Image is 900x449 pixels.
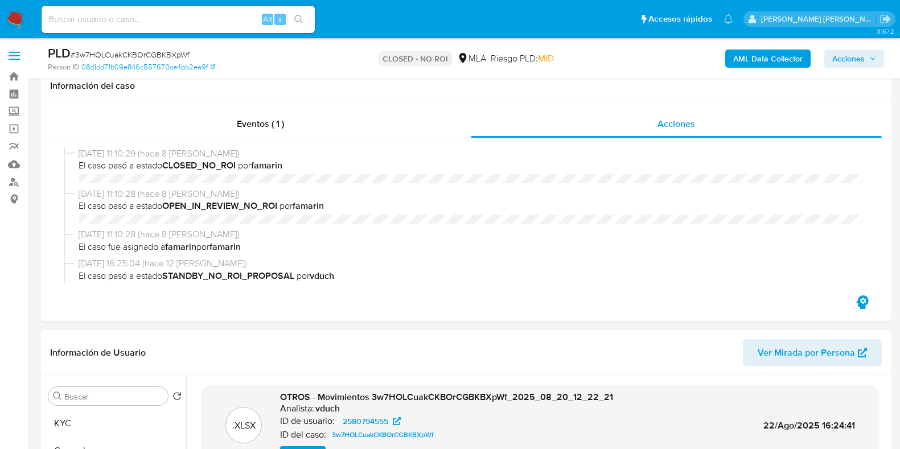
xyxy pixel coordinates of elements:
[232,419,256,432] p: .XLSX
[538,52,554,65] span: MID
[280,415,335,427] p: ID de usuario:
[50,347,146,359] h1: Información de Usuario
[378,51,453,67] p: CLOSED - NO ROI
[71,49,190,60] span: # 3w7HOLCuakCKBOrCGBKBXpWf
[79,147,864,160] span: [DATE] 11:10:29 (hace 8 [PERSON_NAME])
[79,159,864,172] span: El caso pasó a estado por
[42,12,315,27] input: Buscar usuario o caso...
[237,117,284,130] span: Eventos ( 1 )
[725,50,811,68] button: AML Data Collector
[162,269,294,282] b: STANDBY_NO_ROI_PROPOSAL
[162,159,236,172] b: CLOSED_NO_ROI
[761,14,876,24] p: noelia.huarte@mercadolibre.com
[724,14,733,24] a: Notificaciones
[48,44,71,62] b: PLD
[209,240,241,253] b: famarin
[880,13,891,25] a: Salir
[165,240,196,253] b: famarin
[48,62,79,72] b: Person ID
[758,339,855,366] span: Ver Mirada por Persona
[79,188,864,200] span: [DATE] 11:10:28 (hace 8 [PERSON_NAME])
[64,392,163,402] input: Buscar
[263,14,272,24] span: Alt
[280,390,613,403] span: OTROS - Movimientos 3w7HOLCuakCKBOrCGBKBXpWf_2025_08_20_12_22_21
[278,14,282,24] span: s
[336,414,408,428] a: 2580794555
[315,403,340,414] h6: vduch
[648,13,712,25] span: Accesos rápidos
[50,80,882,92] h1: Información del caso
[824,50,884,68] button: Acciones
[733,50,803,68] b: AML Data Collector
[491,52,554,65] span: Riesgo PLD:
[332,428,434,442] span: 3w7HOLCuakCKBOrCGBKBXpWf
[457,52,486,65] div: MLA
[79,270,864,282] span: El caso pasó a estado por
[79,228,864,241] span: [DATE] 11:10:28 (hace 8 [PERSON_NAME])
[327,428,438,442] a: 3w7HOLCuakCKBOrCGBKBXpWf
[832,50,865,68] span: Acciones
[251,159,282,172] b: famarin
[172,392,182,404] button: Volver al orden por defecto
[743,339,882,366] button: Ver Mirada por Persona
[280,429,326,440] p: ID del caso:
[657,117,695,130] span: Acciones
[79,241,864,253] span: El caso fue asignado a por
[293,199,324,212] b: famarin
[763,419,855,432] span: 22/Ago/2025 16:24:41
[310,269,334,282] b: vduch
[79,257,864,270] span: [DATE] 16:25:04 (hace 12 [PERSON_NAME])
[53,392,62,401] button: Buscar
[162,199,277,212] b: OPEN_IN_REVIEW_NO_ROI
[44,410,186,437] button: KYC
[343,414,388,428] span: 2580794555
[79,200,864,212] span: El caso pasó a estado por
[287,11,310,27] button: search-icon
[280,403,314,414] p: Analista:
[81,62,215,72] a: 08d1dd71b09e846c557670ce4bb2ea9f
